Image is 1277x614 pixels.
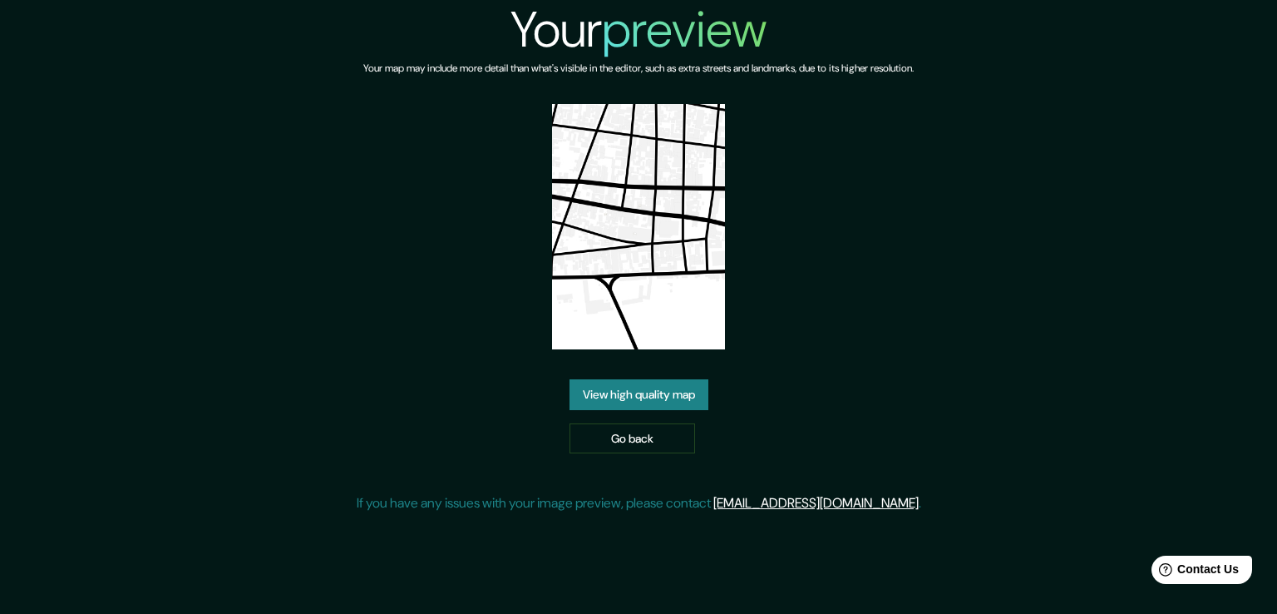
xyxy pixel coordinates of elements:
[1129,549,1259,596] iframe: Help widget launcher
[357,493,921,513] p: If you have any issues with your image preview, please contact .
[569,423,695,454] a: Go back
[552,104,726,349] img: created-map-preview
[569,379,708,410] a: View high quality map
[713,494,919,512] a: [EMAIL_ADDRESS][DOMAIN_NAME]
[363,60,914,77] h6: Your map may include more detail than what's visible in the editor, such as extra streets and lan...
